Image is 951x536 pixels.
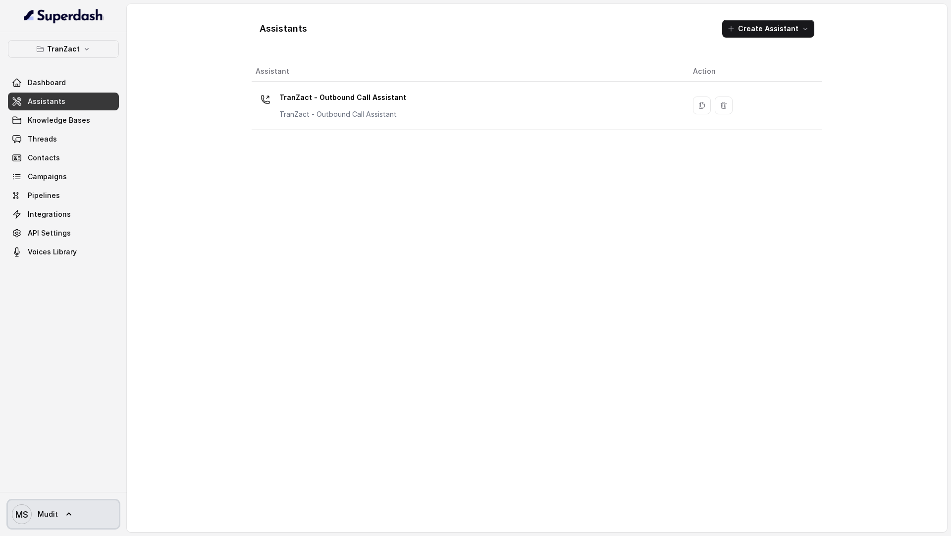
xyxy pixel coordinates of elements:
[28,172,67,182] span: Campaigns
[15,509,28,520] text: MS
[28,115,90,125] span: Knowledge Bases
[28,247,77,257] span: Voices Library
[8,130,119,148] a: Threads
[24,8,104,24] img: light.svg
[279,90,406,105] p: TranZact - Outbound Call Assistant
[28,228,71,238] span: API Settings
[28,78,66,88] span: Dashboard
[8,149,119,167] a: Contacts
[8,187,119,204] a: Pipelines
[8,93,119,110] a: Assistants
[8,168,119,186] a: Campaigns
[8,500,119,528] a: Mudit
[47,43,80,55] p: TranZact
[252,61,685,82] th: Assistant
[722,20,814,38] button: Create Assistant
[8,40,119,58] button: TranZact
[8,224,119,242] a: API Settings
[28,209,71,219] span: Integrations
[8,205,119,223] a: Integrations
[279,109,406,119] p: TranZact - Outbound Call Assistant
[260,21,307,37] h1: Assistants
[28,153,60,163] span: Contacts
[28,134,57,144] span: Threads
[28,97,65,106] span: Assistants
[8,243,119,261] a: Voices Library
[685,61,822,82] th: Action
[28,191,60,200] span: Pipelines
[8,111,119,129] a: Knowledge Bases
[8,74,119,92] a: Dashboard
[38,509,58,519] span: Mudit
